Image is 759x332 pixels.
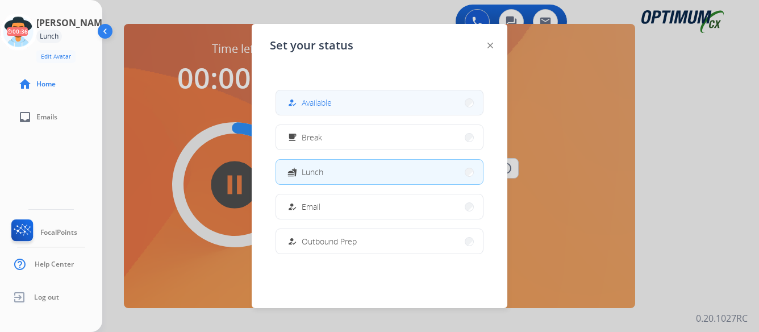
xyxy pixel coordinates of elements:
span: Break [302,131,322,143]
span: Email [302,201,320,213]
span: Outbound Prep [302,235,357,247]
mat-icon: how_to_reg [287,98,297,107]
mat-icon: fastfood [287,167,297,177]
mat-icon: home [18,77,32,91]
mat-icon: inbox [18,110,32,124]
mat-icon: free_breakfast [287,132,297,142]
span: Home [36,80,56,89]
button: Available [276,90,483,115]
mat-icon: how_to_reg [287,236,297,246]
button: Lunch [276,160,483,184]
h3: [PERSON_NAME] [36,16,110,30]
span: Help Center [35,260,74,269]
a: FocalPoints [9,219,77,246]
button: Break [276,125,483,150]
div: Lunch [36,30,62,43]
span: Set your status [270,38,353,53]
button: Email [276,194,483,219]
img: close-button [487,43,493,48]
span: Available [302,97,332,109]
span: Lunch [302,166,323,178]
span: FocalPoints [40,228,77,237]
button: Outbound Prep [276,229,483,254]
span: Emails [36,113,57,122]
span: Log out [34,293,59,302]
p: 0.20.1027RC [696,312,748,325]
button: Edit Avatar [36,50,76,63]
mat-icon: how_to_reg [287,202,297,211]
